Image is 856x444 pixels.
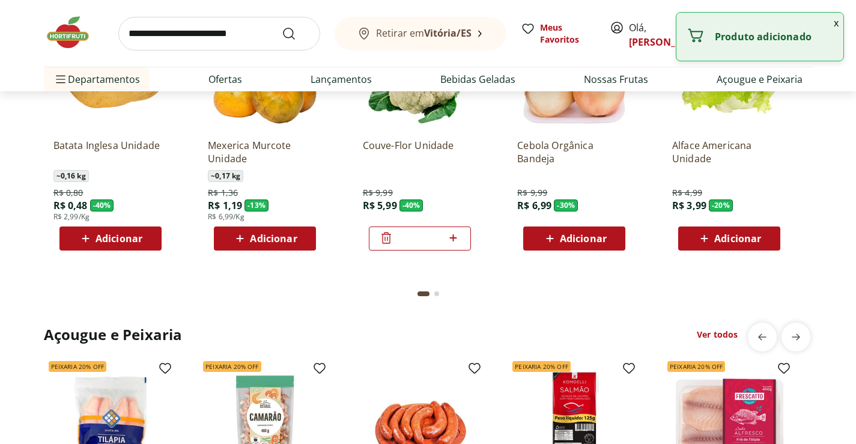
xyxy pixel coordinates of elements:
[53,199,88,212] span: R$ 0,48
[208,139,322,165] a: Mexerica Murcote Unidade
[672,139,786,165] a: Alface Americana Unidade
[667,361,726,372] span: Peixaria 20% OFF
[363,139,477,165] a: Couve-Flor Unidade
[424,26,472,40] b: Vitória/ES
[540,22,595,46] span: Meus Favoritos
[432,279,442,308] button: Go to page 2 from fs-carousel
[523,227,625,251] button: Adicionar
[208,170,243,182] span: ~ 0,17 kg
[554,199,578,211] span: - 30 %
[282,26,311,41] button: Submit Search
[53,170,89,182] span: ~ 0,16 kg
[59,227,162,251] button: Adicionar
[521,22,595,46] a: Meus Favoritos
[44,14,104,50] img: Hortifruti
[714,234,761,243] span: Adicionar
[53,139,168,165] a: Batata Inglesa Unidade
[208,199,242,212] span: R$ 1,19
[678,227,780,251] button: Adicionar
[53,65,68,94] button: Menu
[311,72,372,87] a: Lançamentos
[697,329,738,341] a: Ver todos
[748,323,777,351] button: previous
[53,65,140,94] span: Departamentos
[715,31,834,43] p: Produto adicionado
[90,199,114,211] span: - 40 %
[250,234,297,243] span: Adicionar
[717,72,803,87] a: Açougue e Peixaria
[335,17,506,50] button: Retirar emVitória/ES
[415,279,432,308] button: Current page from fs-carousel
[399,199,423,211] span: - 40 %
[44,325,183,344] h2: Açougue e Peixaria
[517,139,631,165] a: Cebola Orgânica Bandeja
[203,361,261,372] span: Peixaria 20% OFF
[584,72,648,87] a: Nossas Frutas
[440,72,515,87] a: Bebidas Geladas
[208,72,242,87] a: Ofertas
[512,361,571,372] span: Peixaria 20% OFF
[244,199,269,211] span: - 13 %
[208,187,238,199] span: R$ 1,36
[363,187,393,199] span: R$ 9,99
[208,212,244,222] span: R$ 6,99/Kg
[118,17,320,50] input: search
[53,187,83,199] span: R$ 0,80
[672,199,706,212] span: R$ 3,99
[629,35,707,49] a: [PERSON_NAME]
[363,199,397,212] span: R$ 5,99
[96,234,142,243] span: Adicionar
[49,361,107,372] span: Peixaria 20% OFF
[709,199,733,211] span: - 20 %
[829,13,843,33] button: Fechar notificação
[517,199,551,212] span: R$ 6,99
[782,323,810,351] button: next
[560,234,607,243] span: Adicionar
[53,212,90,222] span: R$ 2,99/Kg
[214,227,316,251] button: Adicionar
[629,20,682,49] span: Olá,
[517,187,547,199] span: R$ 9,99
[672,187,702,199] span: R$ 4,99
[376,28,472,38] span: Retirar em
